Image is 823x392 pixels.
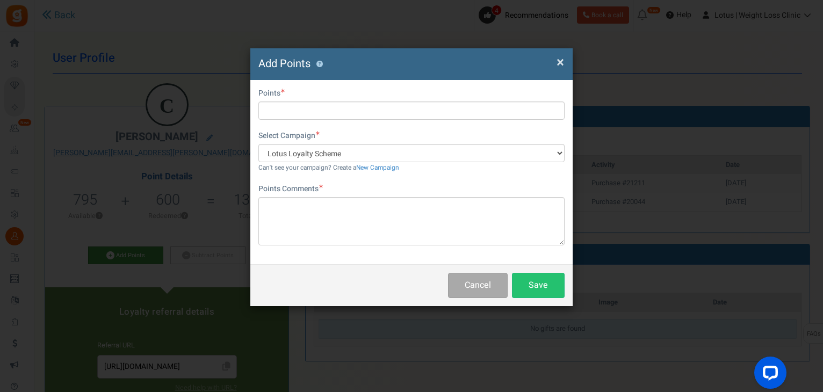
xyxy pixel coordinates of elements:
label: Points Comments [258,184,323,194]
button: Cancel [448,273,508,298]
a: New Campaign [356,163,399,172]
button: Save [512,273,565,298]
label: Points [258,88,285,99]
span: × [557,52,564,72]
label: Select Campaign [258,130,320,141]
button: ? [316,61,323,68]
span: Add Points [258,56,311,71]
small: Can't see your campaign? Create a [258,163,399,172]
